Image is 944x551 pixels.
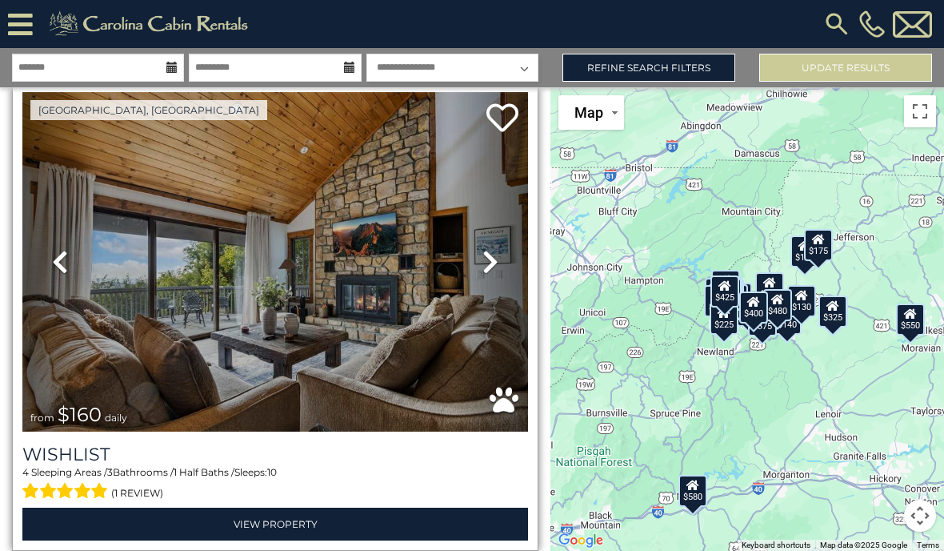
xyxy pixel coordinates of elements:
img: Khaki-logo.png [41,8,262,40]
a: View Property [22,508,528,541]
span: (1 review) [111,483,163,504]
a: [GEOGRAPHIC_DATA], [GEOGRAPHIC_DATA] [30,100,267,120]
div: $375 [748,304,777,336]
a: Refine Search Filters [562,54,735,82]
span: daily [105,412,127,424]
span: from [30,412,54,424]
img: Google [554,530,607,551]
div: $400 [739,291,768,323]
div: $480 [763,288,792,320]
span: 4 [22,466,29,478]
span: Map [574,104,603,121]
button: Update Results [759,54,932,82]
a: Terms [917,541,939,549]
div: $349 [755,272,784,304]
img: search-regular.svg [822,10,851,38]
div: $550 [897,303,926,335]
span: 1 Half Baths / [174,466,234,478]
div: $130 [788,285,817,317]
span: 10 [267,466,277,478]
div: $125 [711,269,740,301]
button: Map camera controls [904,500,936,532]
span: Map data ©2025 Google [820,541,907,549]
div: Sleeping Areas / Bathrooms / Sleeps: [22,465,528,504]
div: $225 [710,303,738,335]
a: Add to favorites [486,102,518,136]
button: Keyboard shortcuts [742,540,810,551]
div: $230 [704,284,733,316]
div: $580 [678,474,707,506]
div: $325 [818,296,847,328]
div: $140 [773,302,802,334]
a: [PHONE_NUMBER] [855,10,889,38]
a: Wishlist [22,444,528,465]
div: $425 [710,275,739,307]
span: $160 [58,403,102,426]
img: thumbnail_167104241.jpeg [22,92,528,432]
button: Toggle fullscreen view [904,95,936,127]
button: Change map style [558,95,624,130]
div: $175 [804,228,833,260]
div: $175 [790,235,819,267]
span: 3 [107,466,113,478]
a: Open this area in Google Maps (opens a new window) [554,530,607,551]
